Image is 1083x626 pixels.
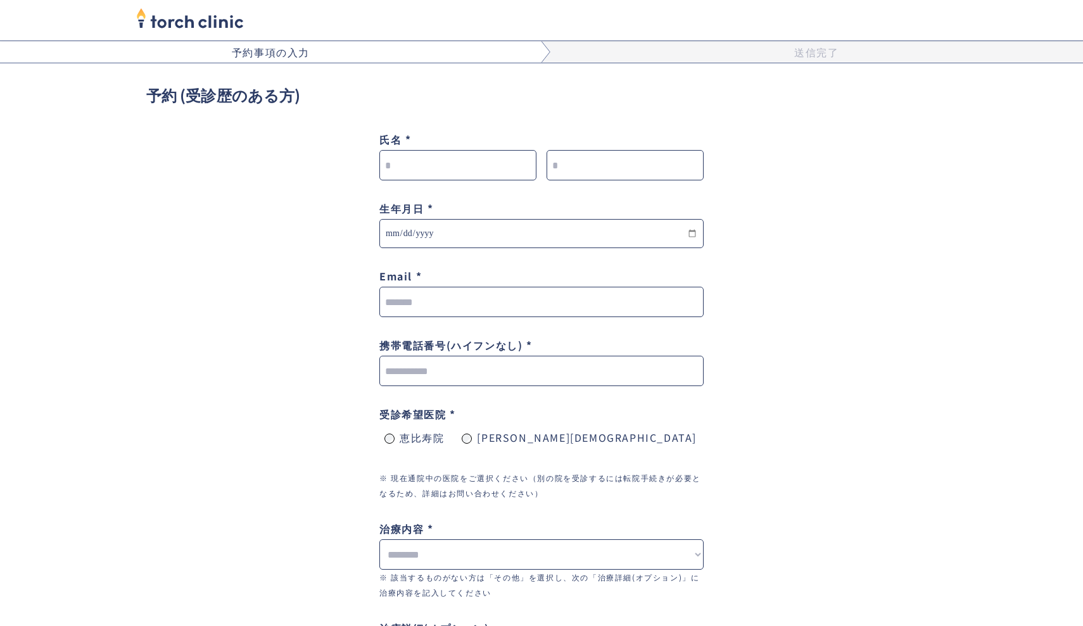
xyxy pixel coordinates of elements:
[379,570,704,600] p: ※ 該当するものがない方は「その他」を選択し、次の「治療詳細(オプション)」に治療内容を記入してください
[146,84,937,106] h1: 予約 (受診歴のある方)
[379,406,456,422] label: 受診希望医院 *
[550,44,1083,59] div: 送信完了
[400,430,444,445] span: 恵比寿院
[384,434,395,444] input: 恵比寿院
[379,521,434,536] label: 治療内容 *
[136,4,244,32] img: torch clinic
[232,44,310,59] div: 予約事項の入力
[477,430,697,445] span: [PERSON_NAME][DEMOGRAPHIC_DATA]
[379,201,434,216] label: 生年月日 *
[379,337,533,353] label: 携帯電話番号(ハイフンなし) *
[379,470,704,501] p: ※ 現在通院中の医院をご選択ください（別の院を受診するには転院手続きが必要となるため、詳細はお問い合わせください）
[462,434,472,444] input: [PERSON_NAME][DEMOGRAPHIC_DATA]
[379,268,422,284] label: Email *
[136,9,244,32] a: home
